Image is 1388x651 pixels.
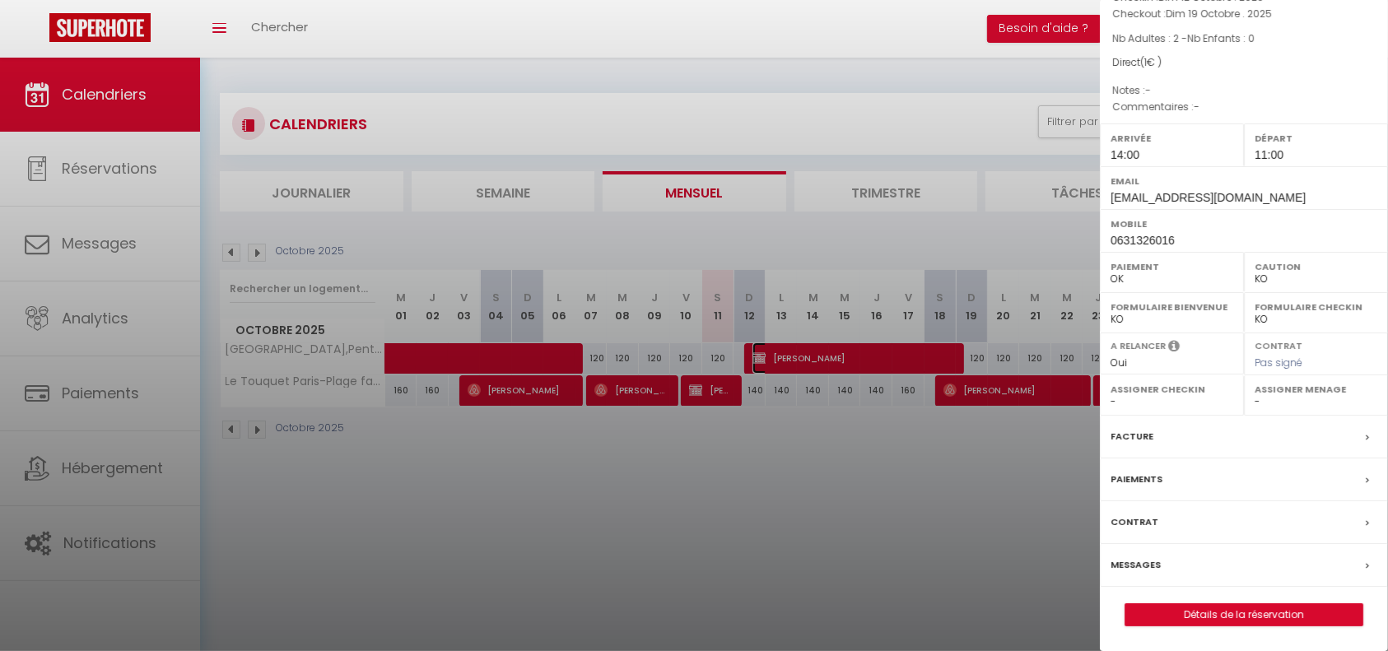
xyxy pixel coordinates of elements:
p: Commentaires : [1112,99,1376,115]
label: Assigner Menage [1255,381,1377,398]
i: Sélectionner OUI si vous souhaiter envoyer les séquences de messages post-checkout [1168,339,1180,357]
span: 0631326016 [1111,234,1175,247]
button: Détails de la réservation [1125,603,1363,626]
span: 1 [1144,55,1147,69]
label: Caution [1255,258,1377,275]
label: Contrat [1111,514,1158,531]
div: Direct [1112,55,1376,71]
span: 11:00 [1255,148,1283,161]
a: Détails de la réservation [1125,604,1362,625]
label: Mobile [1111,216,1377,232]
label: Départ [1255,130,1377,146]
span: Nb Adultes : 2 - [1112,31,1255,45]
label: Arrivée [1111,130,1233,146]
p: Checkout : [1112,6,1376,22]
span: Nb Enfants : 0 [1187,31,1255,45]
label: Messages [1111,556,1161,574]
span: Dim 19 Octobre . 2025 [1166,7,1272,21]
label: Formulaire Bienvenue [1111,299,1233,315]
label: Assigner Checkin [1111,381,1233,398]
label: Formulaire Checkin [1255,299,1377,315]
label: Paiement [1111,258,1233,275]
span: Pas signé [1255,356,1302,370]
label: A relancer [1111,339,1166,353]
span: - [1145,83,1151,97]
label: Paiements [1111,471,1162,488]
span: ( € ) [1140,55,1162,69]
p: Notes : [1112,82,1376,99]
label: Facture [1111,428,1153,445]
label: Contrat [1255,339,1302,350]
label: Email [1111,173,1377,189]
span: 14:00 [1111,148,1139,161]
span: - [1194,100,1199,114]
span: [EMAIL_ADDRESS][DOMAIN_NAME] [1111,191,1306,204]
